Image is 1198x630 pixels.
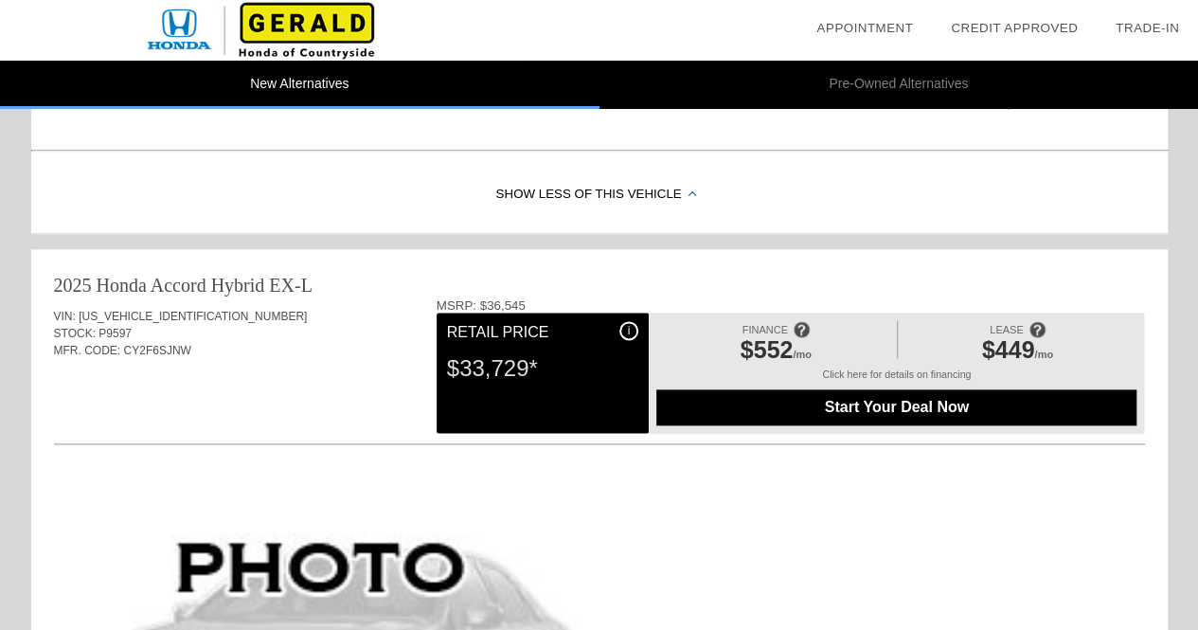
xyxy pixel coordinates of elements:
span: P9597 [98,327,132,340]
a: Credit Approved [951,21,1078,35]
div: Show Less of this Vehicle [31,157,1168,233]
div: Retail Price [447,321,638,344]
div: MSRP: $36,545 [437,298,1145,313]
div: i [619,321,638,340]
span: Start Your Deal Now [680,399,1113,416]
span: STOCK: [54,327,96,340]
span: $552 [741,336,794,363]
span: MFR. CODE: [54,344,121,357]
div: 2025 Honda Accord Hybrid [54,272,265,298]
span: VIN: [54,310,76,323]
div: /mo [666,336,885,369]
div: Quoted on [DATE] 8:51:31 PM [54,387,1145,418]
div: Click here for details on financing [656,369,1136,389]
span: FINANCE [742,324,788,335]
span: CY2F6SJNW [124,344,191,357]
a: Trade-In [1116,21,1179,35]
span: $449 [982,336,1035,363]
div: /mo [907,336,1127,369]
div: EX-L [269,272,313,298]
span: LEASE [990,324,1023,335]
a: Appointment [816,21,913,35]
span: [US_VEHICLE_IDENTIFICATION_NUMBER] [79,310,307,323]
div: $33,729* [447,344,638,393]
